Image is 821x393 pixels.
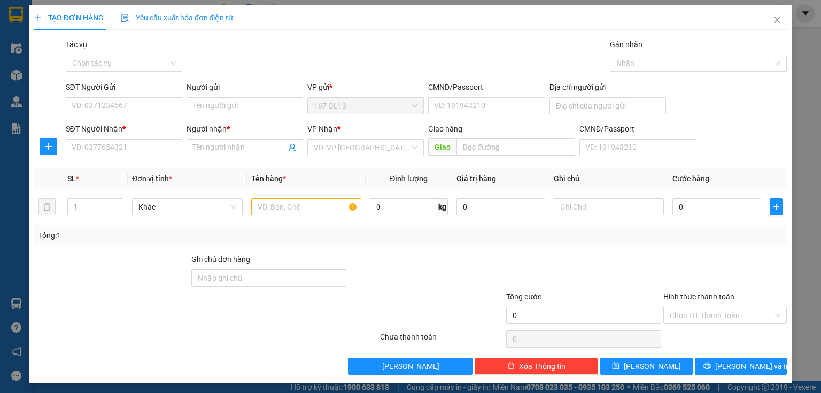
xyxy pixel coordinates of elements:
span: Định lượng [390,174,428,183]
img: icon [121,14,129,22]
button: [PERSON_NAME] [348,358,472,375]
span: plus [770,203,782,211]
div: CMND/Passport [579,123,696,135]
span: Cước hàng [672,174,709,183]
span: Giao hàng [428,125,462,133]
span: 167 QL13 [314,98,417,114]
label: Ghi chú đơn hàng [191,255,250,264]
span: Tên hàng [251,174,286,183]
input: VD: Bàn, Ghế [251,198,361,215]
button: printer[PERSON_NAME] và In [695,358,787,375]
button: plus [40,138,57,155]
span: VP Nhận [307,125,337,133]
span: [PERSON_NAME] và In [715,360,790,372]
span: plus [41,142,57,151]
span: Giá trị hàng [456,174,496,183]
span: [PERSON_NAME] [624,360,681,372]
input: Địa chỉ của người gửi [549,97,666,114]
div: SĐT Người Nhận [66,123,182,135]
input: 0 [456,198,545,215]
div: Tổng: 1 [38,229,317,241]
span: SL [67,174,76,183]
input: Ghi chú đơn hàng [191,269,346,287]
label: Gán nhãn [610,40,642,49]
label: Tác vụ [66,40,87,49]
div: Người nhận [187,123,303,135]
span: kg [437,198,448,215]
div: Người gửi [187,81,303,93]
span: Khác [138,199,236,215]
div: Địa chỉ người gửi [549,81,666,93]
div: SĐT Người Gửi [66,81,182,93]
button: Close [762,5,792,35]
span: delete [507,362,515,371]
label: Hình thức thanh toán [663,292,734,301]
span: plus [34,14,42,21]
button: deleteXóa Thông tin [475,358,598,375]
th: Ghi chú [549,168,668,189]
input: Dọc đường [456,138,575,156]
input: Ghi Chú [554,198,664,215]
span: Yêu cầu xuất hóa đơn điện tử [121,13,234,22]
span: Giao [428,138,456,156]
span: TẠO ĐƠN HÀNG [34,13,104,22]
span: user-add [288,143,297,152]
span: save [612,362,619,371]
span: close [773,16,781,24]
button: save[PERSON_NAME] [600,358,693,375]
span: Tổng cước [506,292,541,301]
div: VP gửi [307,81,424,93]
span: Xóa Thông tin [519,360,566,372]
div: Chưa thanh toán [379,331,505,350]
button: plus [770,198,783,215]
button: delete [38,198,56,215]
div: CMND/Passport [428,81,545,93]
span: [PERSON_NAME] [382,360,439,372]
span: printer [703,362,711,371]
span: Đơn vị tính [132,174,172,183]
